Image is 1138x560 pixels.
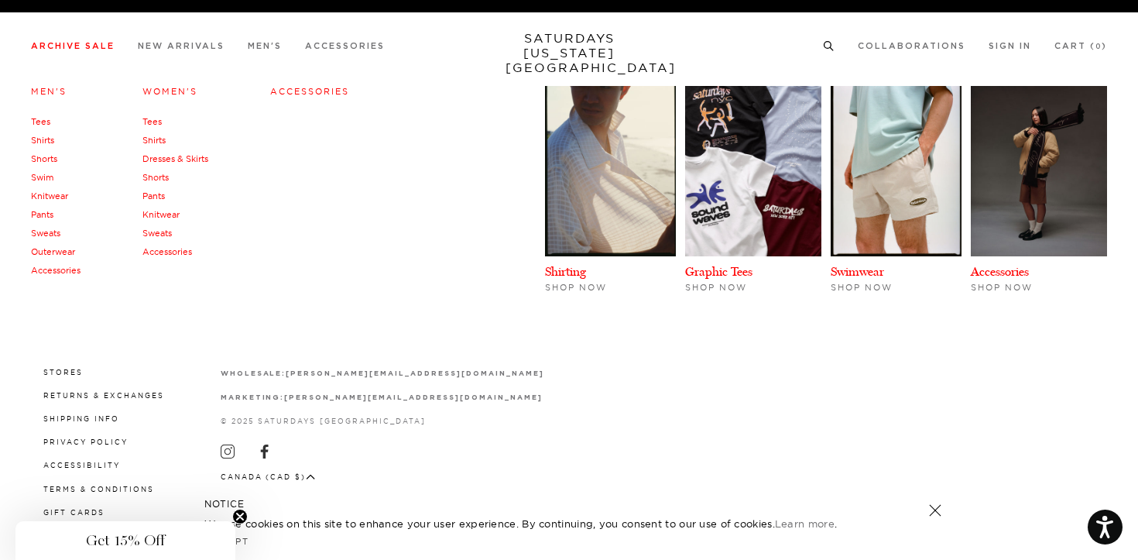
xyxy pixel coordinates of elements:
div: Get 15% OffClose teaser [15,521,235,560]
button: Close teaser [232,509,248,524]
button: Canada (CAD $) [221,471,316,483]
a: Sign In [989,42,1031,50]
a: New Arrivals [138,42,225,50]
a: Shipping Info [43,414,119,423]
strong: wholesale: [221,370,286,377]
a: Sweats [31,228,60,239]
a: Shorts [142,172,169,183]
a: Shirting [545,264,586,279]
span: Get 15% Off [86,531,165,550]
a: Shirts [142,135,166,146]
a: Accessories [305,42,385,50]
a: Privacy Policy [43,438,128,446]
a: Pants [142,191,165,201]
a: Dresses & Skirts [142,153,208,164]
a: Accessories [142,246,192,257]
a: Tees [142,116,162,127]
a: Accessories [971,264,1029,279]
a: Learn more [775,517,835,530]
a: Collaborations [858,42,965,50]
a: Graphic Tees [685,264,752,279]
a: Pants [31,209,53,220]
a: Outerwear [31,246,75,257]
h5: NOTICE [204,497,934,511]
a: Accessories [31,265,81,276]
a: Men's [248,42,282,50]
a: Swimwear [831,264,884,279]
a: [PERSON_NAME][EMAIL_ADDRESS][DOMAIN_NAME] [286,369,543,377]
a: Sweats [142,228,172,239]
p: © 2025 Saturdays [GEOGRAPHIC_DATA] [221,415,544,427]
a: SATURDAYS[US_STATE][GEOGRAPHIC_DATA] [506,31,633,75]
a: Shorts [31,153,57,164]
a: Knitwear [31,191,68,201]
a: Archive Sale [31,42,115,50]
a: [PERSON_NAME][EMAIL_ADDRESS][DOMAIN_NAME] [284,393,542,401]
a: Knitwear [142,209,180,220]
a: Tees [31,116,50,127]
a: Stores [43,368,83,376]
a: Shirts [31,135,54,146]
a: Gift Cards [43,508,105,517]
a: Accessories [270,86,349,97]
strong: marketing: [221,394,285,401]
p: We use cookies on this site to enhance your user experience. By continuing, you consent to our us... [204,516,879,531]
a: Terms & Conditions [43,485,154,493]
a: Accessibility [43,461,120,469]
a: Men's [31,86,67,97]
a: Swim [31,172,53,183]
strong: [PERSON_NAME][EMAIL_ADDRESS][DOMAIN_NAME] [286,370,543,377]
strong: [PERSON_NAME][EMAIL_ADDRESS][DOMAIN_NAME] [284,394,542,401]
small: 0 [1095,43,1102,50]
a: Women's [142,86,197,97]
a: Returns & Exchanges [43,391,164,400]
a: Cart (0) [1054,42,1107,50]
